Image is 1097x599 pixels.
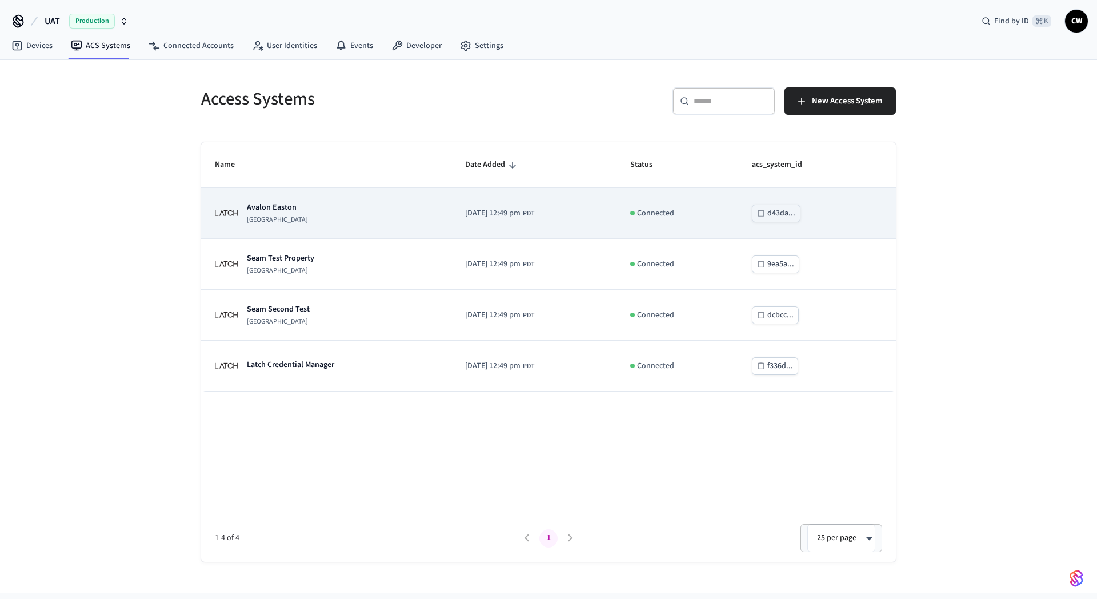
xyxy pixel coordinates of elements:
a: ACS Systems [62,35,139,56]
span: CW [1066,11,1087,31]
p: Connected [637,309,674,321]
span: [DATE] 12:49 pm [465,360,521,372]
p: Connected [637,360,674,372]
span: [DATE] 12:49 pm [465,309,521,321]
div: Find by ID⌘ K [972,11,1060,31]
a: Developer [382,35,451,56]
button: 9ea5a... [752,255,799,273]
p: Seam Second Test [247,304,310,315]
p: [GEOGRAPHIC_DATA] [247,317,310,326]
p: Connected [637,207,674,219]
img: Latch Building Logo [215,304,238,326]
table: sticky table [201,142,896,392]
button: page 1 [539,529,558,548]
p: Avalon Easton [247,202,308,213]
img: SeamLogoGradient.69752ec5.svg [1070,569,1083,588]
button: CW [1065,10,1088,33]
div: America/Los_Angeles [465,258,534,270]
a: Devices [2,35,62,56]
p: Connected [637,258,674,270]
span: PDT [523,209,534,219]
a: User Identities [243,35,326,56]
div: dcbcc... [767,308,794,322]
img: Latch Building Logo [215,354,238,377]
p: Latch Credential Manager [247,359,334,370]
p: Seam Test Property [247,253,314,264]
button: d43da... [752,205,800,222]
span: PDT [523,259,534,270]
div: 9ea5a... [767,257,794,271]
span: PDT [523,310,534,321]
span: acs_system_id [752,156,817,174]
span: Find by ID [994,15,1029,27]
button: dcbcc... [752,306,799,324]
span: Status [630,156,667,174]
span: Date Added [465,156,520,174]
span: [DATE] 12:49 pm [465,207,521,219]
span: PDT [523,361,534,372]
a: Events [326,35,382,56]
span: ⌘ K [1032,15,1051,27]
span: Production [69,14,115,29]
img: Latch Building Logo [215,202,238,225]
p: [GEOGRAPHIC_DATA] [247,266,314,275]
div: 25 per page [807,524,875,552]
button: New Access System [784,87,896,115]
span: 1-4 of 4 [215,532,516,544]
h5: Access Systems [201,87,542,111]
span: New Access System [812,94,882,109]
div: f336d... [767,359,793,373]
div: America/Los_Angeles [465,207,534,219]
button: f336d... [752,357,798,375]
div: America/Los_Angeles [465,360,534,372]
span: UAT [45,14,60,28]
div: d43da... [767,206,795,221]
span: [DATE] 12:49 pm [465,258,521,270]
span: Name [215,156,250,174]
a: Settings [451,35,513,56]
a: Connected Accounts [139,35,243,56]
p: [GEOGRAPHIC_DATA] [247,215,308,225]
img: Latch Building Logo [215,253,238,275]
div: America/Los_Angeles [465,309,534,321]
nav: pagination navigation [516,529,581,548]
